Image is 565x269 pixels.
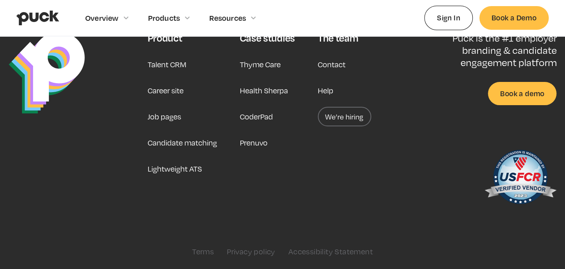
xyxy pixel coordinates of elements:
[85,13,119,22] div: Overview
[240,81,288,100] a: Health Sherpa
[240,55,281,74] a: Thyme Care
[192,247,214,256] a: Terms
[209,13,246,22] div: Resources
[484,146,556,211] img: US Federal Contractor Registration System for Award Management Verified Vendor Seal
[240,133,268,152] a: Prenuvo
[318,81,333,100] a: Help
[425,32,556,69] p: Puck is the #1 employer branding & candidate engagement platform
[227,247,275,256] a: Privacy policy
[318,107,371,126] a: We’re hiring
[148,13,180,22] div: Products
[147,133,217,152] a: Candidate matching
[9,32,85,114] img: Puck Logo
[240,32,295,44] div: Case studies
[479,6,549,29] a: Book a Demo
[424,6,473,30] a: Sign In
[318,32,358,44] div: The team
[147,159,202,179] a: Lightweight ATS
[318,55,346,74] a: Contact
[147,107,181,126] a: Job pages
[288,247,373,256] a: Accessibility Statement
[240,107,273,126] a: CoderPad
[147,81,183,100] a: Career site
[147,55,186,74] a: Talent CRM
[488,82,556,105] a: Book a demo
[147,32,182,44] div: Product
